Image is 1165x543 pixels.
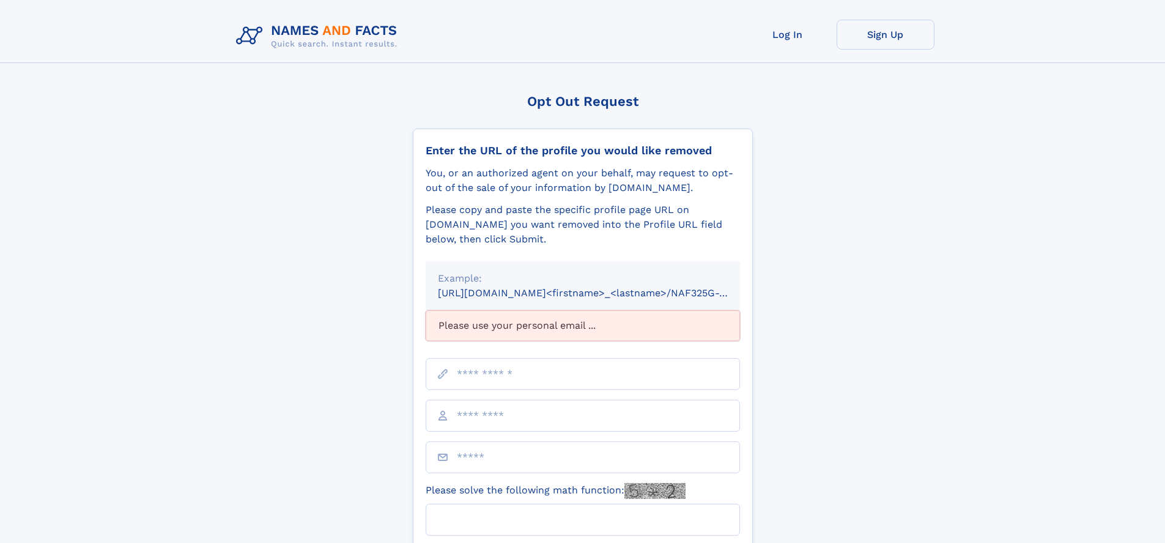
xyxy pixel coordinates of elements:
div: You, or an authorized agent on your behalf, may request to opt-out of the sale of your informatio... [426,166,740,195]
div: Opt Out Request [413,94,753,109]
img: Logo Names and Facts [231,20,407,53]
a: Sign Up [837,20,934,50]
div: Please copy and paste the specific profile page URL on [DOMAIN_NAME] you want removed into the Pr... [426,203,740,247]
div: Please use your personal email ... [426,310,740,341]
small: [URL][DOMAIN_NAME]<firstname>_<lastname>/NAF325G-xxxxxxxx [438,287,763,299]
a: Log In [739,20,837,50]
div: Enter the URL of the profile you would like removed [426,144,740,157]
label: Please solve the following math function: [426,483,686,499]
div: Example: [438,271,728,286]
